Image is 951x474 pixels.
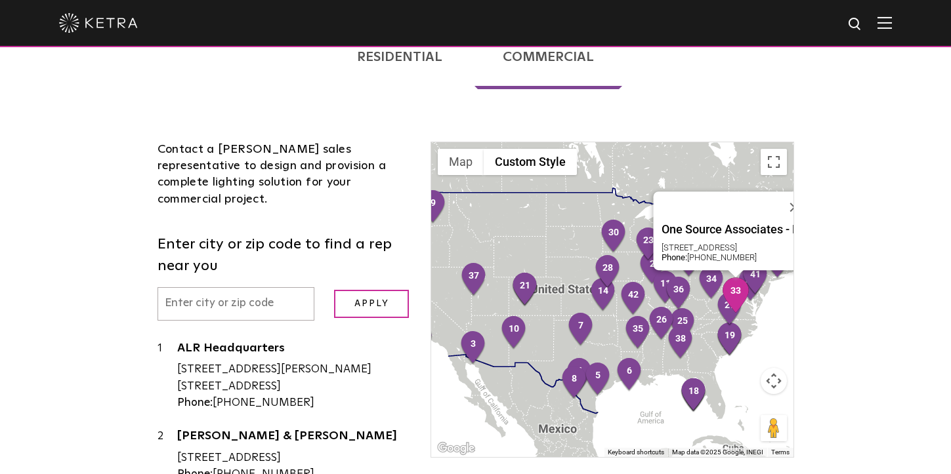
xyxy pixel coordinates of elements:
img: search icon [847,16,864,33]
div: 8 [560,365,588,401]
div: 3 [459,330,487,366]
div: [STREET_ADDRESS] [177,450,412,467]
button: Close [778,191,810,223]
div: 6 [616,357,643,393]
div: 14 [589,277,617,313]
div: 19 [716,322,744,357]
a: ALR Headquarters [177,342,412,359]
img: ketra-logo-2019-white [59,13,138,33]
button: Custom Style [484,149,577,175]
div: 5 [584,362,612,397]
div: 2 [639,250,666,286]
div: 28 [594,254,622,290]
a: [PERSON_NAME] & [PERSON_NAME] [177,430,412,446]
div: 29 [716,292,744,327]
div: 4 [566,357,593,393]
div: 11 [652,270,679,306]
div: [PHONE_NUMBER] [661,252,810,262]
div: 18 [680,378,708,413]
div: [PHONE_NUMBER] [177,395,412,412]
div: Contact a [PERSON_NAME] sales representative to design and provision a complete lighting solution... [158,142,412,208]
img: Hamburger%20Nav.svg [877,16,892,29]
button: Map camera controls [761,368,787,394]
div: 37 [460,262,488,298]
strong: Phone: [661,252,687,262]
div: 21 [511,272,539,307]
div: 33 [722,277,750,313]
div: 10 [500,315,528,351]
div: 30 [600,219,627,254]
a: Open this area in Google Maps (opens a new window) [434,440,478,457]
div: 36 [665,276,692,311]
span: Map data ©2025 Google, INEGI [672,448,763,456]
div: 25 [669,307,696,343]
a: Terms (opens in new tab) [771,448,790,456]
input: Apply [334,290,409,318]
strong: Phone: [177,397,213,408]
a: Commercial [475,25,623,89]
button: Show street map [438,149,484,175]
div: 7 [567,312,595,347]
div: 35 [624,315,652,351]
div: 1 [158,340,177,412]
img: Google [434,440,478,457]
label: Enter city or zip code to find a rep near you [158,234,412,277]
div: 38 [667,325,694,361]
div: 41 [742,261,769,296]
button: Keyboard shortcuts [608,448,664,457]
div: 9 [419,189,447,225]
div: 26 [648,306,675,342]
div: 34 [698,266,725,301]
button: Toggle fullscreen view [761,149,787,175]
div: 32 [406,323,434,358]
a: One Source Associates - MD [661,223,810,239]
div: [STREET_ADDRESS][PERSON_NAME] [STREET_ADDRESS] [177,361,412,395]
div: 42 [620,281,647,317]
button: Drag Pegman onto the map to open Street View [761,415,787,441]
div: [STREET_ADDRESS] [661,243,810,252]
input: Enter city or zip code [158,287,315,321]
div: 23 [635,227,662,262]
a: Residential [329,25,471,89]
